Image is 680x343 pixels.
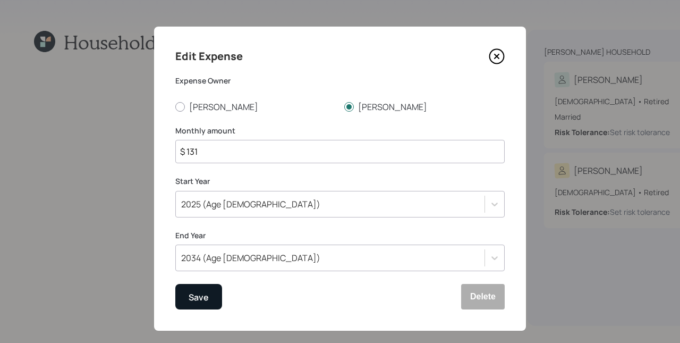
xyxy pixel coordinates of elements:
[344,101,505,113] label: [PERSON_NAME]
[175,230,505,241] label: End Year
[181,252,320,264] div: 2034 (Age [DEMOGRAPHIC_DATA])
[189,290,209,305] div: Save
[175,126,505,136] label: Monthly amount
[175,101,336,113] label: [PERSON_NAME]
[175,176,505,187] label: Start Year
[175,48,243,65] h4: Edit Expense
[181,198,320,210] div: 2025 (Age [DEMOGRAPHIC_DATA])
[175,76,505,86] label: Expense Owner
[461,284,505,309] button: Delete
[175,284,222,309] button: Save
